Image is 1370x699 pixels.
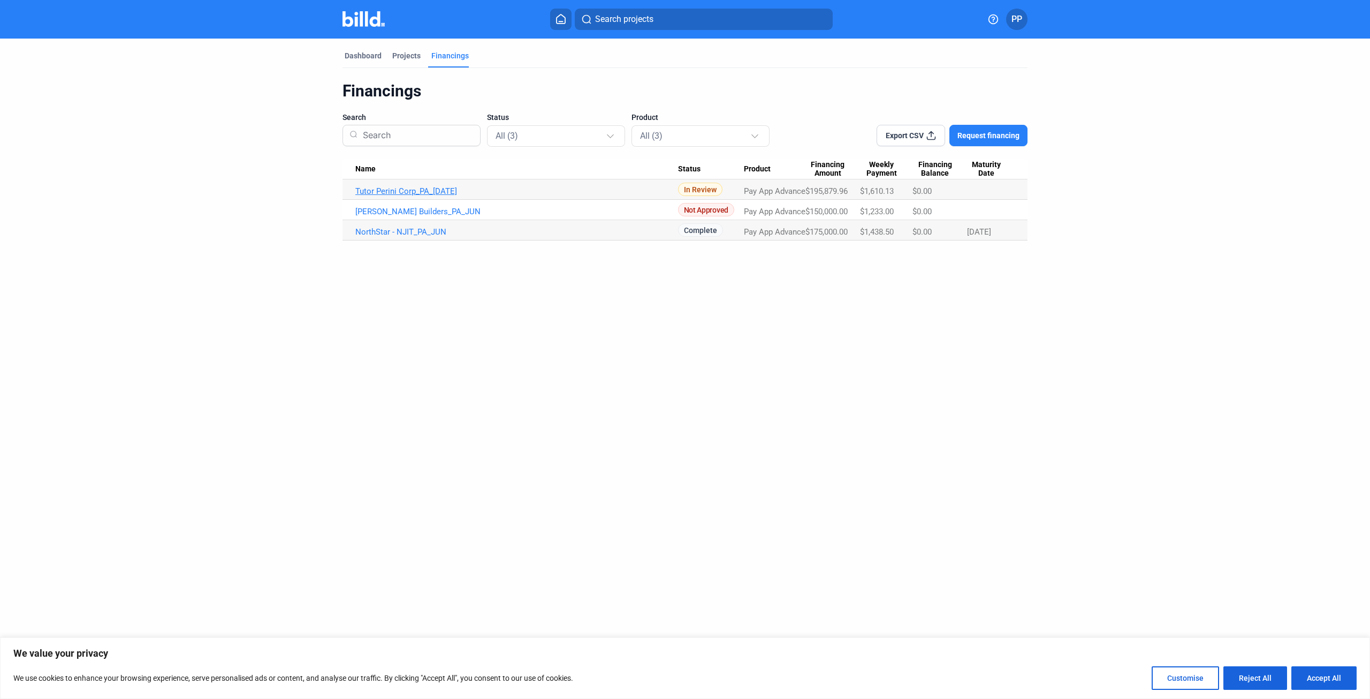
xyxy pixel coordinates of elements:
[13,672,573,685] p: We use cookies to enhance your browsing experience, serve personalised ads or content, and analys...
[345,50,382,61] div: Dashboard
[678,203,734,216] span: Not Approved
[342,112,366,123] span: Search
[392,50,421,61] div: Projects
[342,81,1027,101] div: Financings
[912,160,967,178] div: Financing Balance
[877,125,945,146] button: Export CSV
[355,164,678,174] div: Name
[496,131,518,141] mat-select-trigger: All (3)
[805,160,850,178] span: Financing Amount
[744,164,805,174] div: Product
[912,160,957,178] span: Financing Balance
[640,131,663,141] mat-select-trigger: All (3)
[886,130,924,141] span: Export CSV
[631,112,658,123] span: Product
[1152,666,1219,690] button: Customise
[1291,666,1357,690] button: Accept All
[912,227,932,237] span: $0.00
[678,183,722,196] span: In Review
[431,50,469,61] div: Financings
[744,227,805,237] span: Pay App Advance
[967,160,1005,178] span: Maturity Date
[355,164,376,174] span: Name
[487,112,509,123] span: Status
[678,223,723,237] span: Complete
[342,11,385,27] img: Billd Company Logo
[949,125,1027,146] button: Request financing
[805,186,848,196] span: $195,879.96
[359,122,474,149] input: Search
[805,160,860,178] div: Financing Amount
[860,186,894,196] span: $1,610.13
[805,207,848,216] span: $150,000.00
[575,9,833,30] button: Search projects
[805,227,848,237] span: $175,000.00
[13,647,1357,660] p: We value your privacy
[678,164,701,174] span: Status
[355,207,678,216] a: [PERSON_NAME] Builders_PA_JUN
[967,160,1015,178] div: Maturity Date
[744,164,771,174] span: Product
[744,207,805,216] span: Pay App Advance
[860,207,894,216] span: $1,233.00
[744,186,805,196] span: Pay App Advance
[957,130,1019,141] span: Request financing
[912,207,932,216] span: $0.00
[860,160,912,178] div: Weekly Payment
[912,186,932,196] span: $0.00
[860,160,903,178] span: Weekly Payment
[678,164,744,174] div: Status
[355,227,678,237] a: NorthStar - NJIT_PA_JUN
[967,227,991,237] span: [DATE]
[1011,13,1022,26] span: PP
[1223,666,1287,690] button: Reject All
[860,227,894,237] span: $1,438.50
[595,13,653,26] span: Search projects
[355,186,678,196] a: Tutor Perini Corp_PA_[DATE]
[1006,9,1027,30] button: PP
